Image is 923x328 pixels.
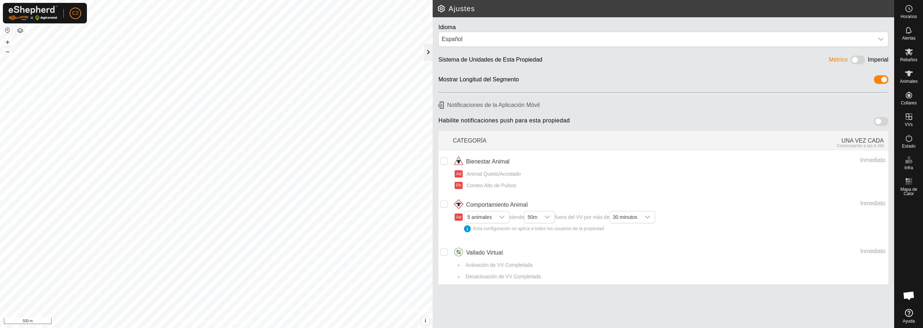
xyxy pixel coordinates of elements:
div: Comenzando a las 6 AM [671,143,884,148]
a: Contáctenos [229,319,253,325]
div: Inmediato [705,156,886,165]
a: Ayuda [895,306,923,326]
div: dropdown trigger [874,32,888,46]
span: Ayuda [903,319,915,323]
span: Collares [901,101,917,105]
div: Sistema de Unidades de Esta Propiedad [438,55,542,67]
img: Logo Gallagher [9,6,58,21]
img: icono de bienestar animal [453,156,464,167]
span: 30 minutos [610,211,640,223]
button: Capas del Mapa [16,26,25,35]
div: dropdown trigger [495,211,509,223]
img: icono de comportamiento animal [453,199,464,211]
span: Estado [902,144,915,148]
span: Bienestar Animal [466,157,509,166]
div: Español [442,35,871,44]
span: Activación de VV Completada [463,261,533,269]
div: Inmediato [705,247,886,256]
span: 50m [525,211,540,223]
img: icono de vallados cirtuales [453,247,464,259]
span: Animal Quieto/Acostado [464,170,521,178]
span: Desactivación de VV Completada [463,273,541,280]
div: dropdown trigger [540,211,555,223]
div: CATEGORÍA [453,132,671,148]
button: Ph [455,182,463,189]
button: Restablecer Mapa [3,26,12,35]
span: Animales [900,79,918,84]
button: + [3,38,12,46]
span: 5 animales [464,211,495,223]
span: Comportamiento Animal [466,201,528,209]
div: Idioma [438,23,888,32]
div: Imperial [868,55,888,67]
span: Infra [904,166,913,170]
div: Chat abierto [898,285,920,306]
div: Inmediato [705,199,886,208]
span: Conteo Alto de Pulsos [464,182,516,189]
button: i [421,317,429,325]
div: Métrico [829,55,848,67]
div: UNA VEZ CADA [671,132,888,148]
a: Política de Privacidad [179,319,221,325]
span: Rebaños [900,58,917,62]
span: Mapa de Calor [896,187,921,196]
span: Alertas [902,36,915,40]
span: VVs [905,122,913,127]
div: Mostrar Longitud del Segmento [438,75,519,86]
span: Español [439,32,874,46]
span: i [425,318,426,324]
button: Ad [455,170,463,178]
div: Esta configuración se aplica a todos los usuarios de la propiedad [464,225,655,232]
span: Habilite notificaciones push para esta propiedad [438,117,570,128]
div: dropdown trigger [640,211,655,223]
span: siendo fuera del VV por más de [464,214,655,232]
button: Ae [455,214,463,221]
span: Horarios [901,14,917,19]
h6: Notificaciones de la Aplicación Móvil [436,99,891,111]
button: – [3,47,12,56]
span: C2 [72,9,79,17]
span: Vallado Virtual [466,248,503,257]
h2: Ajustes [437,4,894,13]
